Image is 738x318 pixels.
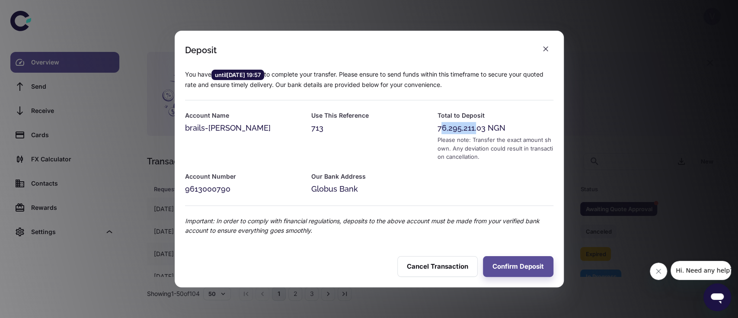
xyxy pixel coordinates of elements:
[185,216,553,235] p: Important: In order to comply with financial regulations, deposits to the above account must be m...
[703,283,731,311] iframe: Button to launch messaging window
[185,122,301,134] div: brails-[PERSON_NAME]
[437,122,553,134] div: 76,295,211.03 NGN
[311,111,427,120] h6: Use This Reference
[437,111,553,120] h6: Total to Deposit
[311,122,427,134] div: 713
[185,45,217,55] div: Deposit
[397,256,478,277] button: Cancel Transaction
[5,6,62,13] span: Hi. Need any help?
[311,172,427,181] h6: Our Bank Address
[185,172,301,181] h6: Account Number
[483,256,553,277] button: Confirm Deposit
[185,111,301,120] h6: Account Name
[437,136,553,161] div: Please note: Transfer the exact amount shown. Any deviation could result in transaction cancellat...
[185,183,301,195] div: 9613000790
[211,71,264,79] span: until [DATE] 19:57
[311,183,427,195] div: Globus Bank
[671,261,731,280] iframe: Message from company
[650,263,667,280] iframe: Close message
[185,70,553,90] p: You have to complete your transfer. Please ensure to send funds within this timeframe to secure y...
